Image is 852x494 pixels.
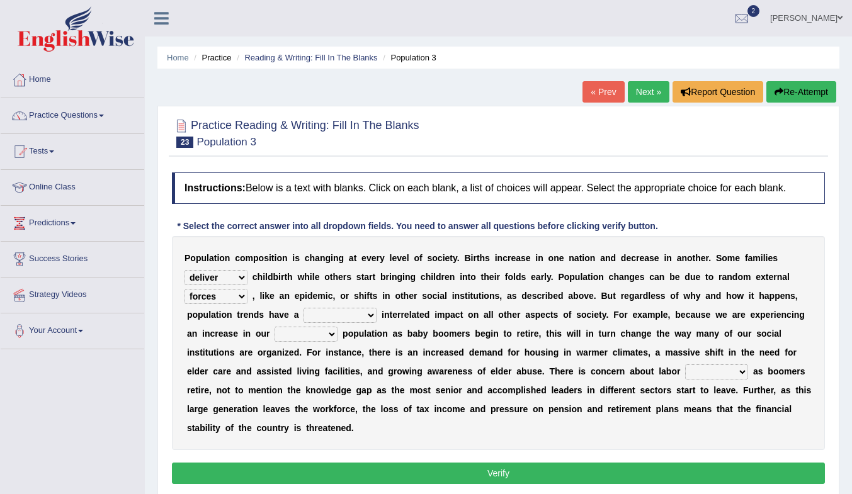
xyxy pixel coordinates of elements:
a: Tests [1,134,144,166]
b: m [246,253,253,263]
b: t [373,272,376,282]
b: o [737,272,743,282]
b: g [411,272,416,282]
b: m [753,253,760,263]
b: t [400,291,404,301]
a: Your Account [1,313,144,345]
b: b [548,291,554,301]
b: n [590,253,596,263]
b: s [295,253,300,263]
b: h [426,272,431,282]
b: y [453,253,457,263]
b: r [441,272,445,282]
b: b [380,272,386,282]
b: n [282,253,288,263]
b: e [531,272,536,282]
b: o [548,253,554,263]
b: l [259,291,262,301]
b: u [690,272,696,282]
b: t [468,272,471,282]
b: n [554,253,559,263]
a: Strategy Videos [1,278,144,309]
b: i [591,272,593,282]
a: Next » [628,81,669,103]
b: a [654,272,659,282]
b: i [471,253,474,263]
b: e [409,291,414,301]
b: l [513,272,516,282]
span: 23 [176,137,193,148]
b: i [494,272,497,282]
b: l [445,291,447,301]
b: a [516,253,521,263]
b: d [732,272,738,282]
b: S [716,253,722,263]
b: h [480,253,486,263]
b: n [462,272,468,282]
b: , [253,291,255,301]
b: t [579,253,582,263]
b: n [455,291,460,301]
b: p [569,272,575,282]
b: i [262,291,264,301]
b: e [553,291,558,301]
b: s [494,291,499,301]
b: o [687,253,693,263]
b: n [777,272,783,282]
b: o [276,253,282,263]
b: e [402,253,407,263]
b: e [313,291,318,301]
b: a [315,253,320,263]
b: l [580,272,582,282]
b: e [445,253,450,263]
b: i [460,272,462,282]
b: s [460,291,465,301]
a: « Prev [582,81,624,103]
b: c [421,272,426,282]
b: u [575,272,581,282]
b: s [346,272,351,282]
b: a [582,272,588,282]
b: o [414,253,419,263]
b: s [264,253,269,263]
b: . [551,272,554,282]
b: d [621,253,627,263]
b: i [468,291,470,301]
b: o [395,291,400,301]
b: n [598,272,604,282]
b: t [477,253,480,263]
b: r [773,272,776,282]
b: t [693,253,696,263]
b: s [373,291,378,301]
b: g [325,253,331,263]
b: i [452,291,455,301]
b: a [574,253,579,263]
button: Re-Attempt [766,81,836,103]
b: o [593,272,599,282]
b: a [677,253,682,263]
b: o [259,253,264,263]
b: e [270,291,275,301]
b: e [445,272,450,282]
b: t [330,272,333,282]
b: a [349,253,354,263]
b: w [297,272,304,282]
b: f [419,253,423,263]
b: i [766,253,768,263]
b: n [681,253,687,263]
b: t [284,272,287,282]
b: i [389,272,392,282]
b: t [588,272,591,282]
b: e [361,253,366,263]
small: Population 3 [196,136,256,148]
b: i [269,253,271,263]
b: e [392,253,397,263]
b: r [473,253,476,263]
b: f [745,253,748,263]
b: i [278,272,281,282]
b: l [763,253,766,263]
b: e [768,272,773,282]
b: v [397,253,402,263]
b: t [370,291,373,301]
b: h [258,272,263,282]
